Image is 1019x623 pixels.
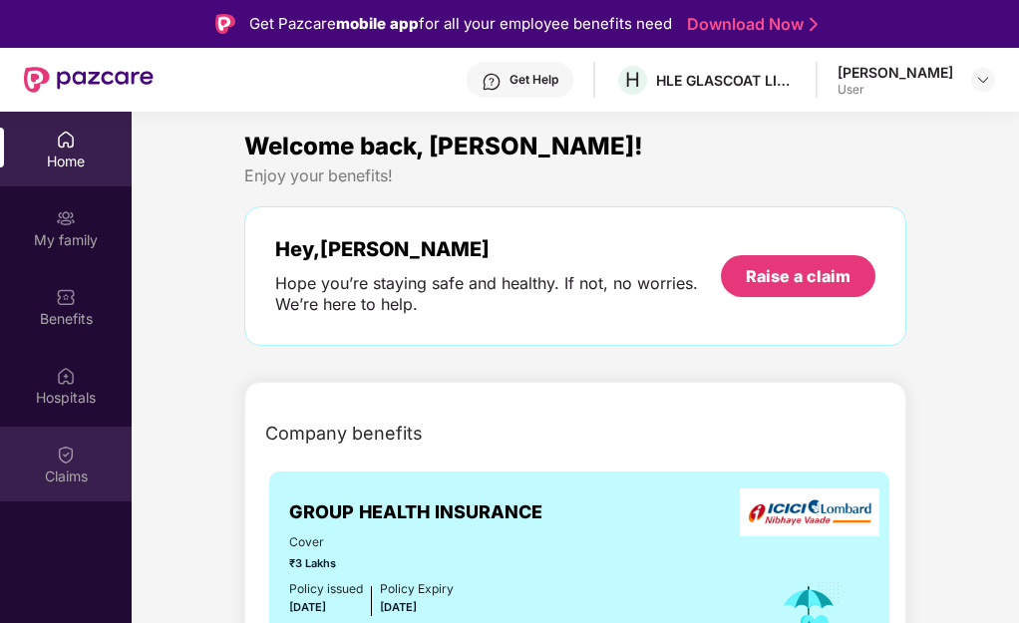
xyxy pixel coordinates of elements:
a: Download Now [687,14,812,35]
img: svg+xml;base64,PHN2ZyBpZD0iSG9tZSIgeG1sbnM9Imh0dHA6Ly93d3cudzMub3JnLzIwMDAvc3ZnIiB3aWR0aD0iMjAiIG... [56,130,76,150]
span: ₹3 Lakhs [289,555,454,572]
img: svg+xml;base64,PHN2ZyB3aWR0aD0iMjAiIGhlaWdodD0iMjAiIHZpZXdCb3g9IjAgMCAyMCAyMCIgZmlsbD0ibm9uZSIgeG... [56,208,76,228]
div: Get Help [509,72,558,88]
div: Get Pazcare for all your employee benefits need [249,12,672,36]
strong: mobile app [336,14,419,33]
img: svg+xml;base64,PHN2ZyBpZD0iSGVscC0zMngzMiIgeG1sbnM9Imh0dHA6Ly93d3cudzMub3JnLzIwMDAvc3ZnIiB3aWR0aD... [482,72,502,92]
img: insurerLogo [740,488,879,537]
img: svg+xml;base64,PHN2ZyBpZD0iQ2xhaW0iIHhtbG5zPSJodHRwOi8vd3d3LnczLm9yZy8yMDAwL3N2ZyIgd2lkdGg9IjIwIi... [56,445,76,465]
img: svg+xml;base64,PHN2ZyBpZD0iQmVuZWZpdHMiIHhtbG5zPSJodHRwOi8vd3d3LnczLm9yZy8yMDAwL3N2ZyIgd2lkdGg9Ij... [56,287,76,307]
span: Cover [289,533,454,552]
img: Logo [215,14,235,34]
div: User [838,82,953,98]
img: svg+xml;base64,PHN2ZyBpZD0iRHJvcGRvd24tMzJ4MzIiIHhtbG5zPSJodHRwOi8vd3d3LnczLm9yZy8yMDAwL3N2ZyIgd2... [975,72,991,88]
img: Stroke [810,14,818,35]
div: Enjoy your benefits! [244,165,906,186]
div: Policy Expiry [380,580,454,599]
img: New Pazcare Logo [24,67,154,93]
span: Welcome back, [PERSON_NAME]! [244,132,643,160]
span: [DATE] [289,600,326,614]
div: Policy issued [289,580,363,599]
img: svg+xml;base64,PHN2ZyBpZD0iSG9zcGl0YWxzIiB4bWxucz0iaHR0cDovL3d3dy53My5vcmcvMjAwMC9zdmciIHdpZHRoPS... [56,366,76,386]
div: Hope you’re staying safe and healthy. If not, no worries. We’re here to help. [275,273,721,315]
div: Raise a claim [746,265,850,287]
span: H [625,68,640,92]
span: Company benefits [265,420,423,448]
div: HLE GLASCOAT LIMITED [656,71,796,90]
span: [DATE] [380,600,417,614]
span: GROUP HEALTH INSURANCE [289,498,542,526]
div: Hey, [PERSON_NAME] [275,237,721,261]
div: [PERSON_NAME] [838,63,953,82]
